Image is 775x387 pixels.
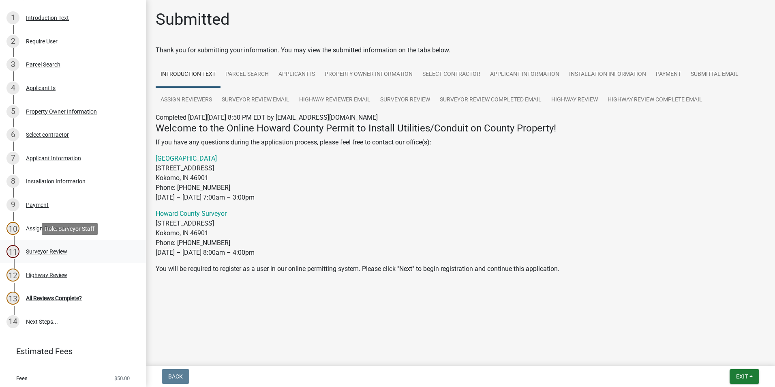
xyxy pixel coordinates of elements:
[6,152,19,165] div: 7
[603,87,707,113] a: Highway Review Complete Email
[26,249,67,254] div: Surveyor Review
[6,58,19,71] div: 3
[16,376,28,381] span: Fees
[26,295,82,301] div: All Reviews Complete?
[221,62,274,88] a: Parcel Search
[114,376,130,381] span: $50.00
[162,369,189,384] button: Back
[417,62,485,88] a: Select contractor
[26,85,56,91] div: Applicant Is
[156,154,765,202] p: [STREET_ADDRESS] Kokomo, IN 46901 Phone: [PHONE_NUMBER] [DATE] – [DATE] 7:00am – 3:00pm
[686,62,743,88] a: Submittal Email
[156,62,221,88] a: Introduction Text
[26,272,67,278] div: Highway Review
[736,373,748,380] span: Exit
[156,210,227,217] a: Howard County Surveyor
[156,45,765,55] div: Thank you for submitting your information. You may view the submitted information on the tabs below.
[156,264,765,274] p: You will be required to register as a user in our online permitting system. Please click "Next" t...
[6,343,133,359] a: Estimated Fees
[375,87,435,113] a: Surveyor Review
[6,245,19,258] div: 11
[26,202,49,208] div: Payment
[6,128,19,141] div: 6
[6,222,19,235] div: 10
[546,87,603,113] a: Highway Review
[6,82,19,95] div: 4
[26,178,86,184] div: Installation Information
[156,155,217,162] a: [GEOGRAPHIC_DATA]
[156,114,378,121] span: Completed [DATE][DATE] 8:50 PM EDT by [EMAIL_ADDRESS][DOMAIN_NAME]
[156,10,230,29] h1: Submitted
[6,198,19,211] div: 9
[26,155,81,161] div: Applicant Information
[26,39,58,44] div: Require User
[6,315,19,328] div: 14
[156,123,765,134] h4: Welcome to the Online Howard County Permit to Install Utilities/Conduit on County Property!
[435,87,546,113] a: Surveyor Review Completed Email
[6,292,19,305] div: 13
[26,15,69,21] div: Introduction Text
[6,105,19,118] div: 5
[26,226,70,231] div: Assign Reviewers
[6,35,19,48] div: 2
[485,62,564,88] a: Applicant Information
[26,109,97,114] div: Property Owner Information
[168,373,183,380] span: Back
[217,87,294,113] a: Surveyor Review Email
[156,87,217,113] a: Assign Reviewers
[26,62,60,67] div: Parcel Search
[320,62,417,88] a: Property Owner Information
[156,138,765,147] p: If you have any questions during the application process, please feel free to contact our office(s):
[730,369,759,384] button: Exit
[274,62,320,88] a: Applicant Is
[294,87,375,113] a: Highway Reviewer Email
[26,132,69,138] div: Select contractor
[651,62,686,88] a: Payment
[42,223,98,235] div: Role: Surveyor Staff
[6,269,19,282] div: 12
[6,11,19,24] div: 1
[156,209,765,258] p: [STREET_ADDRESS] Kokomo, IN 46901 Phone: [PHONE_NUMBER] [DATE] – [DATE] 8:00am – 4:00pm
[564,62,651,88] a: Installation Information
[6,175,19,188] div: 8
